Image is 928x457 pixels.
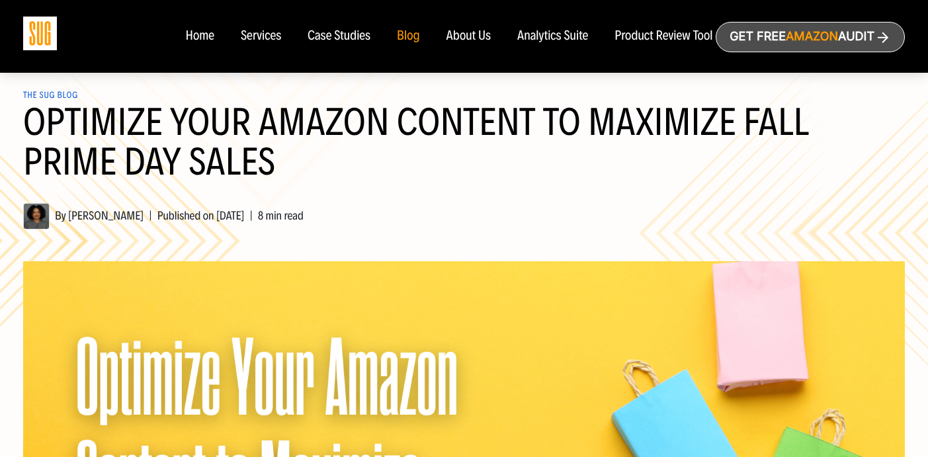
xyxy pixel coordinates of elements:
span: Amazon [786,30,838,44]
a: Blog [397,29,420,44]
a: About Us [446,29,491,44]
span: | [244,208,257,223]
span: | [144,208,157,223]
h1: Optimize Your Amazon Content to Maximize Fall Prime Day Sales [23,103,905,198]
a: Home [185,29,214,44]
a: Get freeAmazonAudit [716,22,905,52]
a: Product Review Tool [614,29,712,44]
a: Case Studies [308,29,370,44]
span: By [PERSON_NAME] Published on [DATE] 8 min read [23,208,304,223]
a: Analytics Suite [517,29,588,44]
a: Services [241,29,281,44]
img: Sug [23,17,57,50]
a: The SUG Blog [23,90,78,101]
img: Hanna Tekle [23,203,50,229]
